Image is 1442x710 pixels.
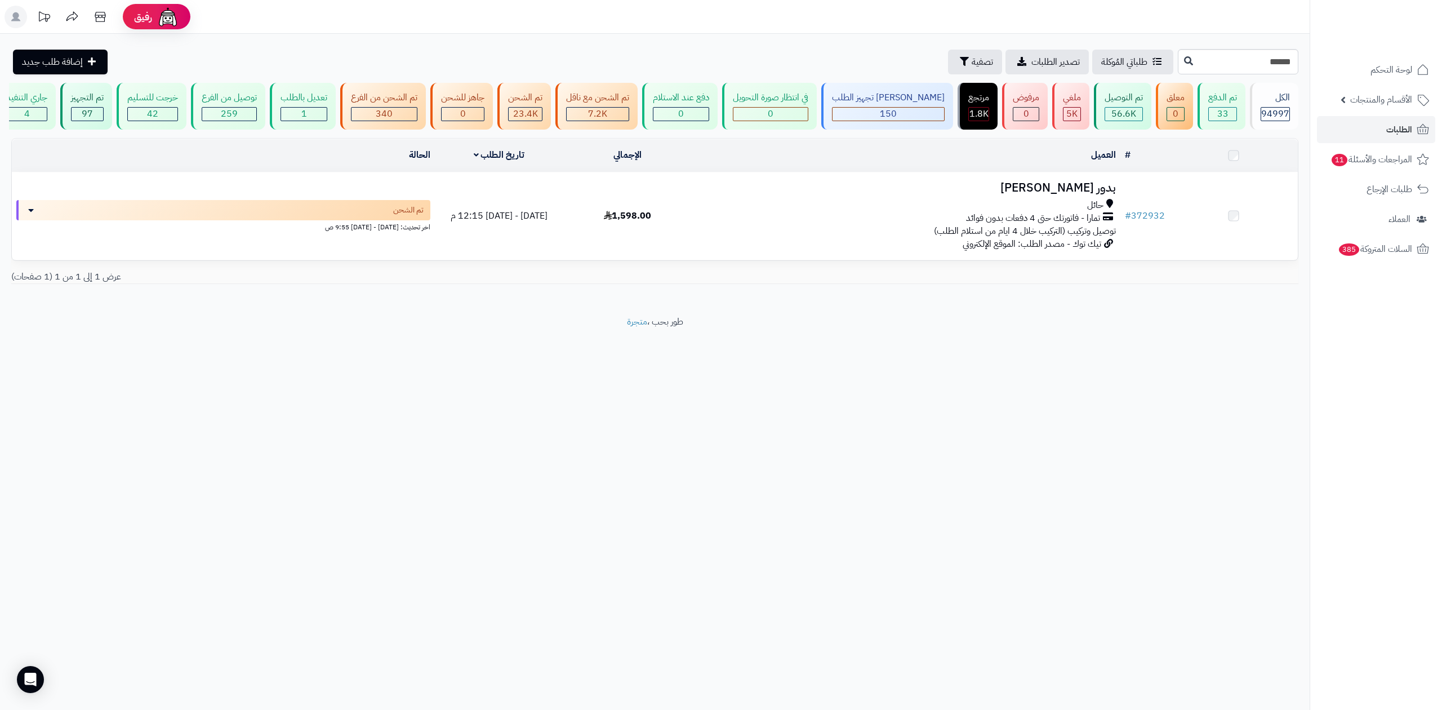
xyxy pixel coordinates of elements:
[428,83,495,130] a: جاهز للشحن 0
[969,107,989,121] span: 1.8K
[128,108,177,121] div: 42
[6,91,47,104] div: جاري التنفيذ
[268,83,338,130] a: تعديل بالطلب 1
[147,107,158,121] span: 42
[1173,107,1178,121] span: 0
[72,108,103,121] div: 97
[1248,83,1301,130] a: الكل94997
[1350,92,1412,108] span: الأقسام والمنتجات
[733,91,808,104] div: في انتظار صورة التحويل
[567,108,629,121] div: 7223
[441,91,484,104] div: جاهز للشحن
[832,91,945,104] div: [PERSON_NAME] تجهيز الطلب
[157,6,179,28] img: ai-face.png
[1195,83,1248,130] a: تم الدفع 33
[393,205,424,216] span: تم الشحن
[508,91,542,104] div: تم الشحن
[1013,108,1039,121] div: 0
[451,209,548,223] span: [DATE] - [DATE] 12:15 م
[604,209,651,223] span: 1,598.00
[1338,243,1360,256] span: 385
[474,148,525,162] a: تاريخ الطلب
[3,270,655,283] div: عرض 1 إلى 1 من 1 (1 صفحات)
[955,83,1000,130] a: مرتجع 1.8K
[1317,176,1435,203] a: طلبات الإرجاع
[202,108,256,121] div: 259
[82,107,93,121] span: 97
[1125,209,1131,223] span: #
[221,107,238,121] span: 259
[963,237,1101,251] span: تيك توك - مصدر الطلب: الموقع الإلكتروني
[1317,236,1435,263] a: السلات المتروكة385
[7,108,47,121] div: 4
[1063,91,1081,104] div: ملغي
[1092,83,1154,130] a: تم التوصيل 56.6K
[934,224,1116,238] span: توصيل وتركيب (التركيب خلال 4 ايام من استلام الطلب)
[1125,148,1131,162] a: #
[720,83,819,130] a: في انتظار صورة التحويل 0
[1317,56,1435,83] a: لوحة التحكم
[1050,83,1092,130] a: ملغي 5K
[1209,108,1236,121] div: 33
[1066,107,1078,121] span: 5K
[24,107,30,121] span: 4
[1031,55,1080,69] span: تصدير الطلبات
[409,148,430,162] a: الحالة
[553,83,640,130] a: تم الشحن مع ناقل 7.2K
[1317,206,1435,233] a: العملاء
[566,91,629,104] div: تم الشحن مع ناقل
[58,83,114,130] a: تم التجهيز 97
[30,6,58,31] a: تحديثات المنصة
[127,91,178,104] div: خرجت للتسليم
[1217,107,1229,121] span: 33
[1087,199,1103,212] span: حائل
[969,108,989,121] div: 1810
[588,107,607,121] span: 7.2K
[880,107,897,121] span: 150
[1331,153,1348,167] span: 11
[1365,8,1431,32] img: logo-2.png
[966,212,1100,225] span: تمارا - فاتورتك حتى 4 دفعات بدون فوائد
[1167,108,1184,121] div: 0
[1167,91,1185,104] div: معلق
[189,83,268,130] a: توصيل من الفرع 259
[1005,50,1089,74] a: تصدير الطلبات
[1317,146,1435,173] a: المراجعات والأسئلة11
[1370,62,1412,78] span: لوحة التحكم
[351,91,417,104] div: تم الشحن من الفرع
[1338,241,1412,257] span: السلات المتروكة
[1367,181,1412,197] span: طلبات الإرجاع
[1023,107,1029,121] span: 0
[1101,55,1147,69] span: طلباتي المُوكلة
[351,108,417,121] div: 340
[948,50,1002,74] button: تصفية
[640,83,720,130] a: دفع عند الاستلام 0
[281,91,327,104] div: تعديل بالطلب
[1261,91,1290,104] div: الكل
[1125,209,1165,223] a: #372932
[627,315,647,329] a: متجرة
[134,10,152,24] span: رفيق
[17,666,44,693] div: Open Intercom Messenger
[1092,50,1173,74] a: طلباتي المُوكلة
[513,107,538,121] span: 23.4K
[16,220,430,232] div: اخر تحديث: [DATE] - [DATE] 9:55 ص
[1000,83,1050,130] a: مرفوض 0
[678,107,684,121] span: 0
[1388,211,1410,227] span: العملاء
[509,108,542,121] div: 23443
[114,83,189,130] a: خرجت للتسليم 42
[833,108,944,121] div: 150
[972,55,993,69] span: تصفية
[460,107,466,121] span: 0
[1386,122,1412,137] span: الطلبات
[1091,148,1116,162] a: العميل
[968,91,989,104] div: مرتجع
[1317,116,1435,143] a: الطلبات
[376,107,393,121] span: 340
[71,91,104,104] div: تم التجهيز
[1111,107,1136,121] span: 56.6K
[1154,83,1195,130] a: معلق 0
[733,108,808,121] div: 0
[653,108,709,121] div: 0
